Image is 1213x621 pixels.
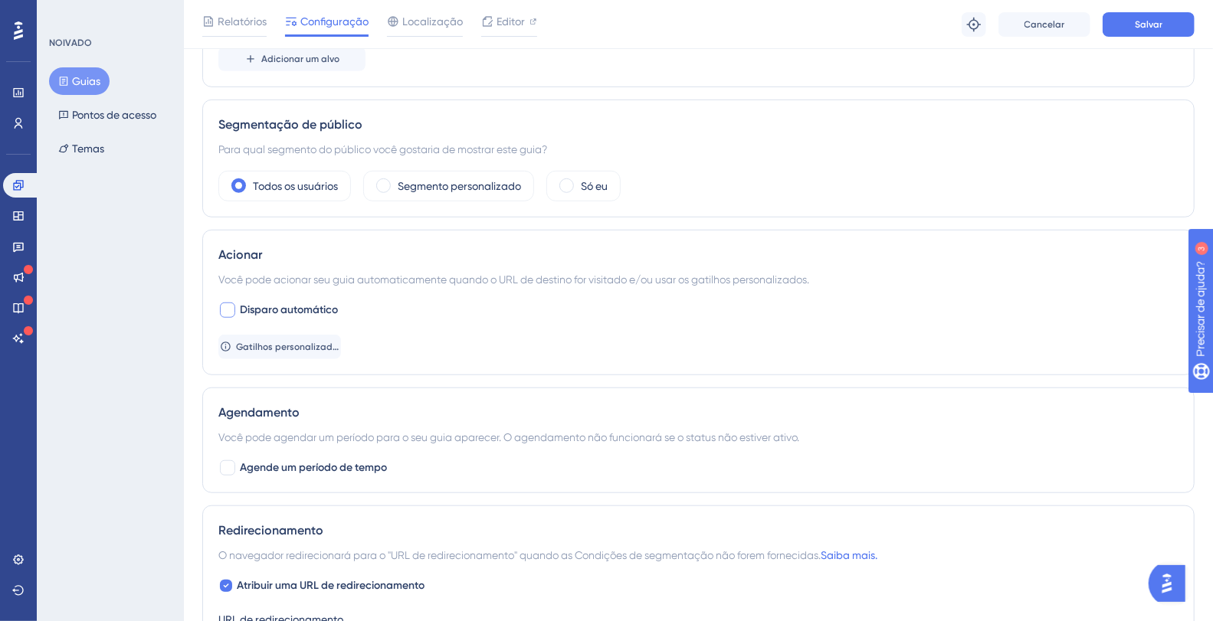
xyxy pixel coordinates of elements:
font: Precisar de ajuda? [36,7,132,18]
button: Gatilhos personalizados [218,335,341,359]
button: Pontos de acesso [49,101,166,129]
font: Guias [72,75,100,87]
font: Cancelar [1024,19,1065,30]
font: Relatórios [218,15,267,28]
font: Todos os usuários [253,180,338,192]
font: Salvar [1135,19,1162,30]
font: Configuração [300,15,369,28]
font: Agendamento [218,405,300,420]
a: Saiba mais. [821,549,877,561]
font: 3 [143,9,147,18]
font: Você pode agendar um período para o seu guia aparecer. O agendamento não funcionará se o status n... [218,431,799,443]
font: Acionar [218,247,262,262]
iframe: Iniciador do Assistente de IA do UserGuiding [1149,561,1195,606]
font: Para qual segmento do público você gostaria de mostrar este guia? [218,143,547,155]
font: Redirecionamento [218,523,323,538]
font: Editor [497,15,525,28]
font: Gatilhos personalizados [236,342,343,352]
font: O navegador redirecionará para o "URL de redirecionamento" quando as Condições de segmentação não... [218,549,821,561]
button: Guias [49,67,110,95]
button: Adicionar um alvo [218,47,366,71]
font: Você pode acionar seu guia automaticamente quando o URL de destino for visitado e/ou usar os gati... [218,273,809,286]
font: Segmentação de público [218,117,362,132]
font: Adicionar um alvo [261,54,339,64]
font: Disparo automático [240,303,338,316]
button: Temas [49,135,113,162]
font: Agende um período de tempo [240,461,387,474]
font: Pontos de acesso [72,109,156,121]
button: Salvar [1103,12,1195,37]
font: Só eu [581,180,608,192]
font: Localização [402,15,463,28]
button: Cancelar [998,12,1090,37]
font: Segmento personalizado [398,180,521,192]
font: NOIVADO [49,38,92,48]
font: Atribuir uma URL de redirecionamento [237,579,425,592]
font: Temas [72,142,104,155]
